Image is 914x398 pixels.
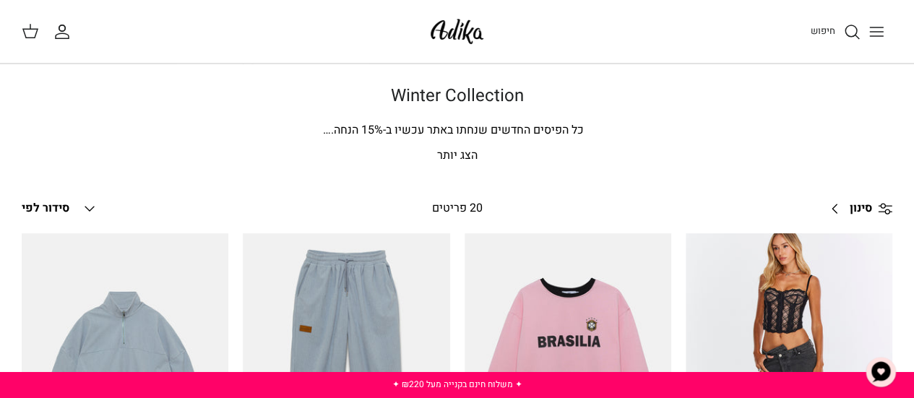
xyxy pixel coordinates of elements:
[22,199,69,217] span: סידור לפי
[859,350,902,394] button: צ'אט
[22,147,892,165] p: הצג יותר
[850,199,872,218] span: סינון
[323,121,383,139] span: % הנחה.
[392,378,522,391] a: ✦ משלוח חינם בקנייה מעל ₪220 ✦
[861,16,892,48] button: Toggle menu
[22,193,98,225] button: סידור לפי
[383,121,584,139] span: כל הפיסים החדשים שנחתו באתר עכשיו ב-
[811,24,835,38] span: חיפוש
[53,23,77,40] a: החשבון שלי
[821,191,892,226] a: סינון
[426,14,488,48] img: Adika IL
[22,86,892,107] h1: Winter Collection
[811,23,861,40] a: חיפוש
[350,199,564,218] div: 20 פריטים
[361,121,374,139] span: 15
